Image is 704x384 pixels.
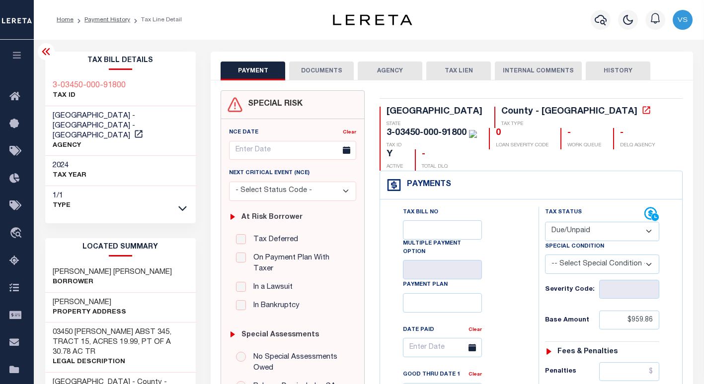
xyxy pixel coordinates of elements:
h3: 1/1 [53,191,71,201]
img: check-icon-green.svg [469,130,477,138]
label: Date Paid [403,326,434,334]
p: TAX ID [387,142,477,149]
p: LOAN SEVERITY CODE [496,142,548,149]
div: 0 [496,128,548,139]
button: DOCUMENTS [289,62,354,80]
p: WORK QUEUE [567,142,601,149]
h4: SPECIAL RISK [243,100,303,109]
label: Multiple Payment Option [403,240,482,256]
p: Property Address [53,308,126,318]
button: PAYMENT [221,62,285,80]
button: INTERNAL COMMENTS [495,62,582,80]
div: [GEOGRAPHIC_DATA] [387,107,482,118]
a: Clear [469,327,482,332]
img: logo-dark.svg [333,14,412,25]
h3: [PERSON_NAME] [PERSON_NAME] [53,267,172,277]
h6: Fees & Penalties [557,348,618,356]
label: No Special Assessments Owed [248,352,349,374]
span: [GEOGRAPHIC_DATA] - [GEOGRAPHIC_DATA] - [GEOGRAPHIC_DATA] [53,112,135,139]
label: Good Thru Date 1 [403,371,460,379]
a: Home [57,17,74,23]
img: svg+xml;base64,PHN2ZyB4bWxucz0iaHR0cDovL3d3dy53My5vcmcvMjAwMC9zdmciIHBvaW50ZXItZXZlbnRzPSJub25lIi... [673,10,693,30]
h3: 2024 [53,161,86,171]
p: DELQ AGENCY [620,142,655,149]
label: NCE Date [229,128,258,137]
h2: LOCATED SUMMARY [45,238,196,256]
h3: [PERSON_NAME] [53,298,126,308]
p: Type [53,201,71,211]
p: Legal Description [53,357,189,367]
label: Tax Bill No [403,208,438,217]
label: Tax Status [545,208,582,217]
div: - [422,149,448,160]
p: TAX ID [53,91,126,101]
h3: 03450 [PERSON_NAME] ABST 345, TRACT 15, ACRES 19.99, PT OF A 30.78 AC TR [53,327,189,357]
div: Y [387,149,403,160]
button: AGENCY [358,62,422,80]
div: County - [GEOGRAPHIC_DATA] [501,107,637,116]
input: $ [599,362,660,381]
i: travel_explore [9,227,25,240]
h6: Penalties [545,368,599,376]
p: ACTIVE [387,163,403,171]
p: AGENCY [53,141,189,151]
p: TOTAL DLQ [422,163,448,171]
a: Clear [469,372,482,377]
input: Enter Date [229,141,356,160]
h6: Special Assessments [241,331,319,339]
label: In Bankruptcy [248,300,300,312]
li: Tax Line Detail [130,15,182,24]
h2: Tax Bill Details [45,52,196,70]
label: On Payment Plan With Taxer [248,253,349,275]
label: Next Critical Event (NCE) [229,169,310,178]
label: Special Condition [545,243,604,251]
a: 3-03450-000-91800 [53,81,126,91]
p: TAX TYPE [501,121,653,128]
h6: Severity Code: [545,286,599,294]
a: Payment History [84,17,130,23]
p: STATE [387,121,482,128]
input: $ [599,311,660,329]
a: Clear [343,130,356,135]
h6: At Risk Borrower [241,213,303,222]
button: TAX LIEN [426,62,491,80]
label: Payment Plan [403,281,448,289]
h4: Payments [402,180,451,190]
label: Tax Deferred [248,234,298,246]
p: Borrower [53,277,172,287]
p: TAX YEAR [53,171,86,181]
div: - [620,128,655,139]
h6: Base Amount [545,317,599,324]
input: Enter Date [403,338,482,357]
div: 3-03450-000-91800 [387,128,467,137]
div: - [567,128,601,139]
label: In a Lawsuit [248,282,293,293]
button: HISTORY [586,62,650,80]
